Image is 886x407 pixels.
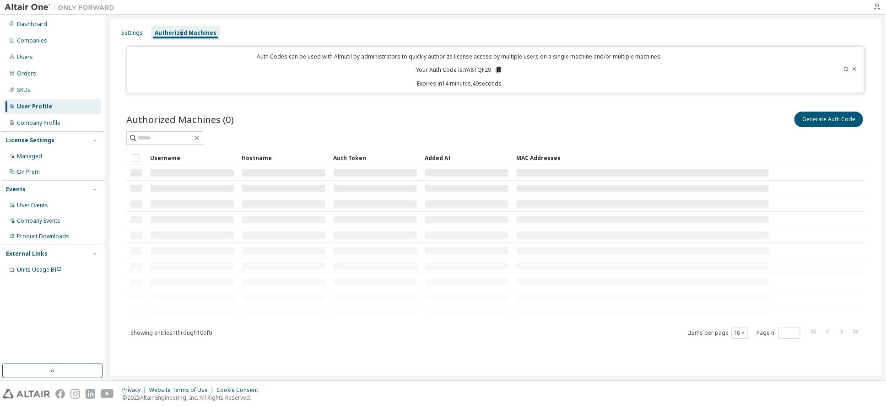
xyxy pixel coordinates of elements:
[5,3,119,12] img: Altair One
[55,389,65,399] img: facebook.svg
[17,37,47,44] div: Companies
[416,66,502,74] p: Your Auth Code is: YA8TQF29
[17,54,33,61] div: Users
[121,29,143,37] div: Settings
[150,150,234,165] div: Username
[17,266,62,273] span: Units Usage BI
[17,86,31,94] div: SKUs
[3,389,50,399] img: altair_logo.svg
[70,389,80,399] img: instagram.svg
[122,394,264,402] p: © 2025 Altair Engineering, Inc. All Rights Reserved.
[688,327,748,339] span: Items per page
[6,250,48,257] div: External Links
[149,386,216,394] div: Website Terms of Use
[756,327,800,339] span: Page n.
[333,150,417,165] div: Auth Token
[17,103,52,110] div: User Profile
[17,168,40,176] div: On Prem
[17,233,69,240] div: Product Downloads
[155,29,216,37] div: Authorized Machines
[17,119,60,127] div: Company Profile
[101,389,114,399] img: youtube.svg
[86,389,95,399] img: linkedin.svg
[794,112,863,127] button: Generate Auth Code
[17,153,42,160] div: Managed
[242,150,326,165] div: Hostname
[216,386,264,394] div: Cookie Consent
[17,70,36,77] div: Orders
[133,53,786,60] p: Auth Codes can be used with Almutil by administrators to quickly authorize license access by mult...
[734,329,746,337] button: 10
[425,150,509,165] div: Added At
[6,137,54,144] div: License Settings
[130,329,212,337] span: Showing entries 1 through 10 of 0
[126,113,234,126] span: Authorized Machines (0)
[122,386,149,394] div: Privacy
[17,202,48,209] div: User Events
[17,217,60,225] div: Company Events
[516,150,769,165] div: MAC Addresses
[133,80,786,87] p: Expires in 14 minutes, 49 seconds
[6,186,26,193] div: Events
[17,21,47,28] div: Dashboard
